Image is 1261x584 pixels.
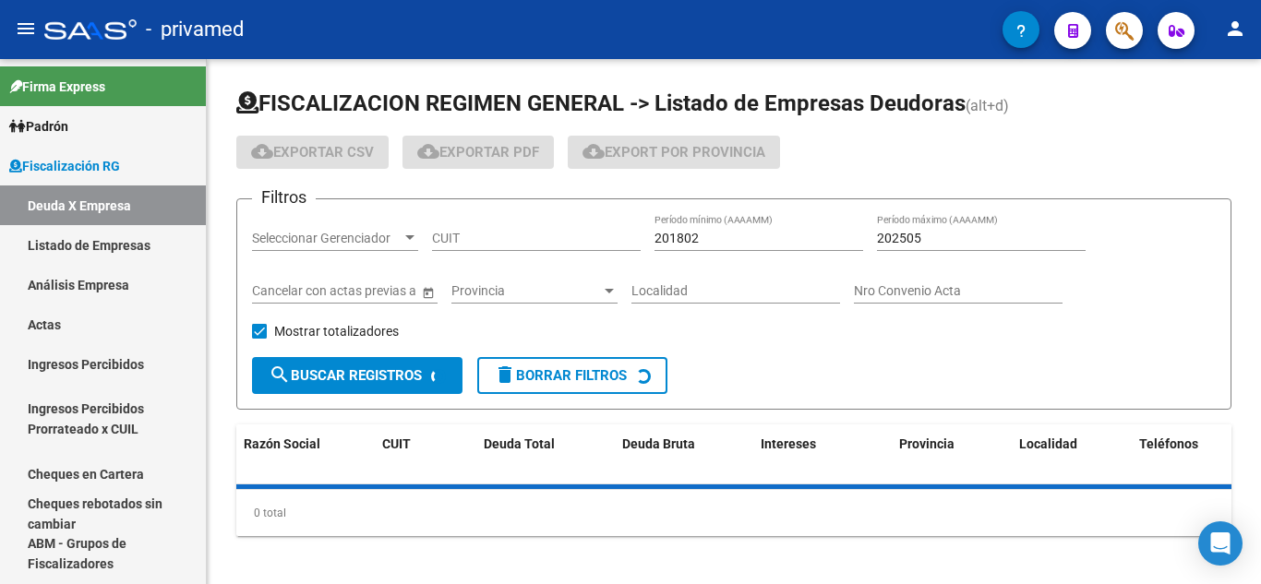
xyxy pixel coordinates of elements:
[236,424,375,485] datatable-header-cell: Razón Social
[236,490,1231,536] div: 0 total
[494,364,516,386] mat-icon: delete
[451,283,601,299] span: Provincia
[146,9,244,50] span: - privamed
[615,424,753,485] datatable-header-cell: Deuda Bruta
[899,436,955,451] span: Provincia
[892,424,1012,485] datatable-header-cell: Provincia
[236,90,966,116] span: FISCALIZACION REGIMEN GENERAL -> Listado de Empresas Deudoras
[251,144,374,161] span: Exportar CSV
[15,18,37,40] mat-icon: menu
[966,97,1009,114] span: (alt+d)
[1224,18,1246,40] mat-icon: person
[252,185,316,210] h3: Filtros
[417,144,539,161] span: Exportar PDF
[269,364,291,386] mat-icon: search
[1012,424,1132,485] datatable-header-cell: Localidad
[484,436,555,451] span: Deuda Total
[753,424,892,485] datatable-header-cell: Intereses
[622,436,695,451] span: Deuda Bruta
[568,136,780,169] button: Export por Provincia
[402,136,554,169] button: Exportar PDF
[236,136,389,169] button: Exportar CSV
[418,282,438,302] button: Open calendar
[476,424,615,485] datatable-header-cell: Deuda Total
[9,77,105,97] span: Firma Express
[9,116,68,137] span: Padrón
[244,436,320,451] span: Razón Social
[269,367,422,384] span: Buscar Registros
[494,367,627,384] span: Borrar Filtros
[417,140,439,162] mat-icon: cloud_download
[761,436,816,451] span: Intereses
[375,424,476,485] datatable-header-cell: CUIT
[477,357,667,394] button: Borrar Filtros
[1139,436,1198,451] span: Teléfonos
[582,140,605,162] mat-icon: cloud_download
[251,140,273,162] mat-icon: cloud_download
[382,436,411,451] span: CUIT
[582,144,765,161] span: Export por Provincia
[274,320,399,342] span: Mostrar totalizadores
[252,231,402,246] span: Seleccionar Gerenciador
[9,156,120,176] span: Fiscalización RG
[1198,521,1243,566] div: Open Intercom Messenger
[1019,436,1077,451] span: Localidad
[252,357,462,394] button: Buscar Registros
